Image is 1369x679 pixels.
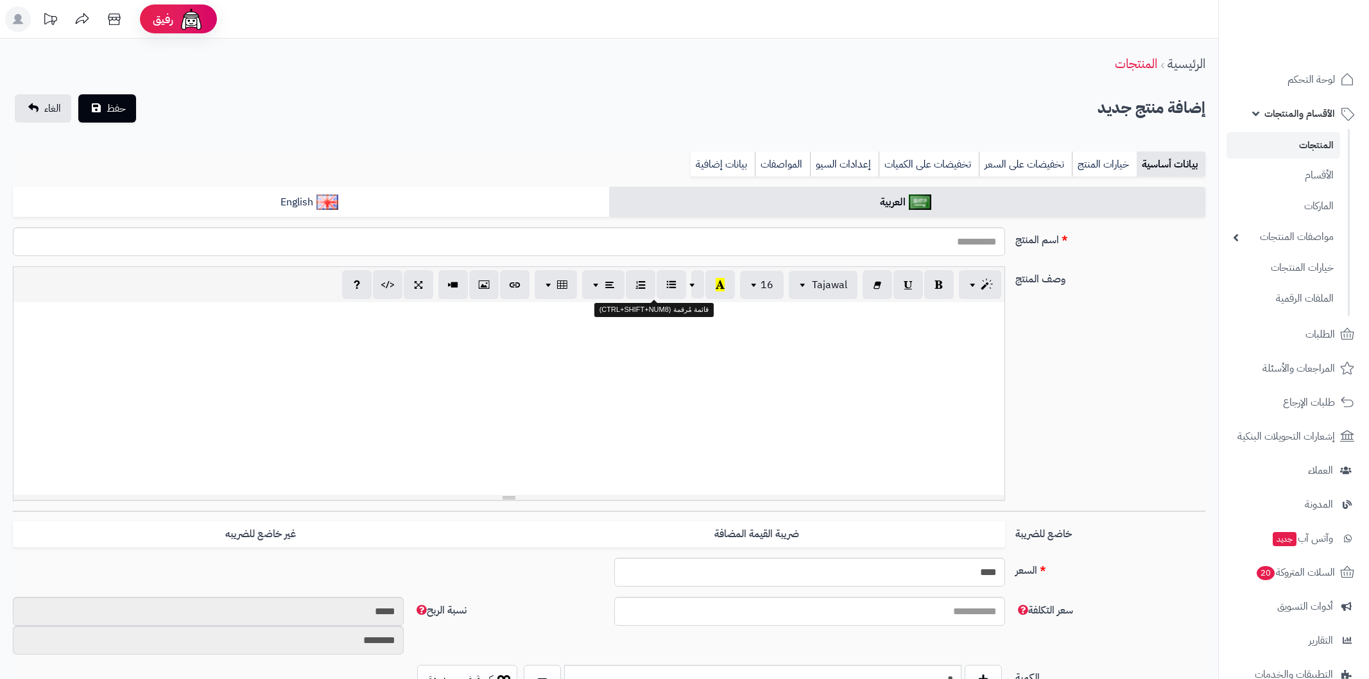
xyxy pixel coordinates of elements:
[1227,64,1361,95] a: لوحة التحكم
[1262,359,1335,377] span: المراجعات والأسئلة
[810,151,879,177] a: إعدادات السيو
[15,94,71,123] a: الغاء
[909,194,931,210] img: العربية
[1305,495,1333,513] span: المدونة
[1227,223,1340,251] a: مواصفات المنتجات
[755,151,810,177] a: المواصفات
[34,6,66,35] a: تحديثات المنصة
[691,151,755,177] a: بيانات إضافية
[609,187,1205,218] a: العربية
[13,187,609,218] a: English
[1015,603,1073,618] span: سعر التكلفة
[1167,54,1205,73] a: الرئيسية
[1271,529,1333,547] span: وآتس آب
[1305,325,1335,343] span: الطلبات
[1227,523,1361,554] a: وآتس آبجديد
[78,94,136,123] button: حفظ
[1227,557,1361,588] a: السلات المتروكة20
[789,271,857,299] button: Tajawal
[1227,132,1340,159] a: المنتجات
[1227,387,1361,418] a: طلبات الإرجاع
[1227,285,1340,313] a: الملفات الرقمية
[1257,566,1275,580] span: 20
[1227,353,1361,384] a: المراجعات والأسئلة
[1227,489,1361,520] a: المدونة
[594,303,714,317] div: قائمة مُرقمة (CTRL+SHIFT+NUM8)
[178,6,204,32] img: ai-face.png
[414,603,467,618] span: نسبة الربح
[1283,393,1335,411] span: طلبات الإرجاع
[1227,162,1340,189] a: الأقسام
[812,277,847,293] span: Tajawal
[316,194,339,210] img: English
[1277,597,1333,615] span: أدوات التسويق
[1282,35,1357,62] img: logo-2.png
[1227,254,1340,282] a: خيارات المنتجات
[1308,461,1333,479] span: العملاء
[1227,625,1361,656] a: التقارير
[879,151,979,177] a: تخفيضات على الكميات
[107,101,126,116] span: حفظ
[1010,521,1210,542] label: خاضع للضريبة
[13,521,509,547] label: غير خاضع للضريبه
[979,151,1072,177] a: تخفيضات على السعر
[1115,54,1157,73] a: المنتجات
[1227,455,1361,486] a: العملاء
[1227,193,1340,220] a: الماركات
[1287,71,1335,89] span: لوحة التحكم
[740,271,784,299] button: 16
[1098,95,1205,121] h2: إضافة منتج جديد
[1010,227,1210,248] label: اسم المنتج
[1273,532,1296,546] span: جديد
[1010,558,1210,578] label: السعر
[1255,563,1335,581] span: السلات المتروكة
[1227,591,1361,622] a: أدوات التسويق
[153,12,173,27] span: رفيق
[1309,632,1333,649] span: التقارير
[1137,151,1205,177] a: بيانات أساسية
[1227,319,1361,350] a: الطلبات
[44,101,61,116] span: الغاء
[1237,427,1335,445] span: إشعارات التحويلات البنكية
[1010,266,1210,287] label: وصف المنتج
[1264,105,1335,123] span: الأقسام والمنتجات
[1227,421,1361,452] a: إشعارات التحويلات البنكية
[761,277,773,293] span: 16
[1072,151,1137,177] a: خيارات المنتج
[509,521,1005,547] label: ضريبة القيمة المضافة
